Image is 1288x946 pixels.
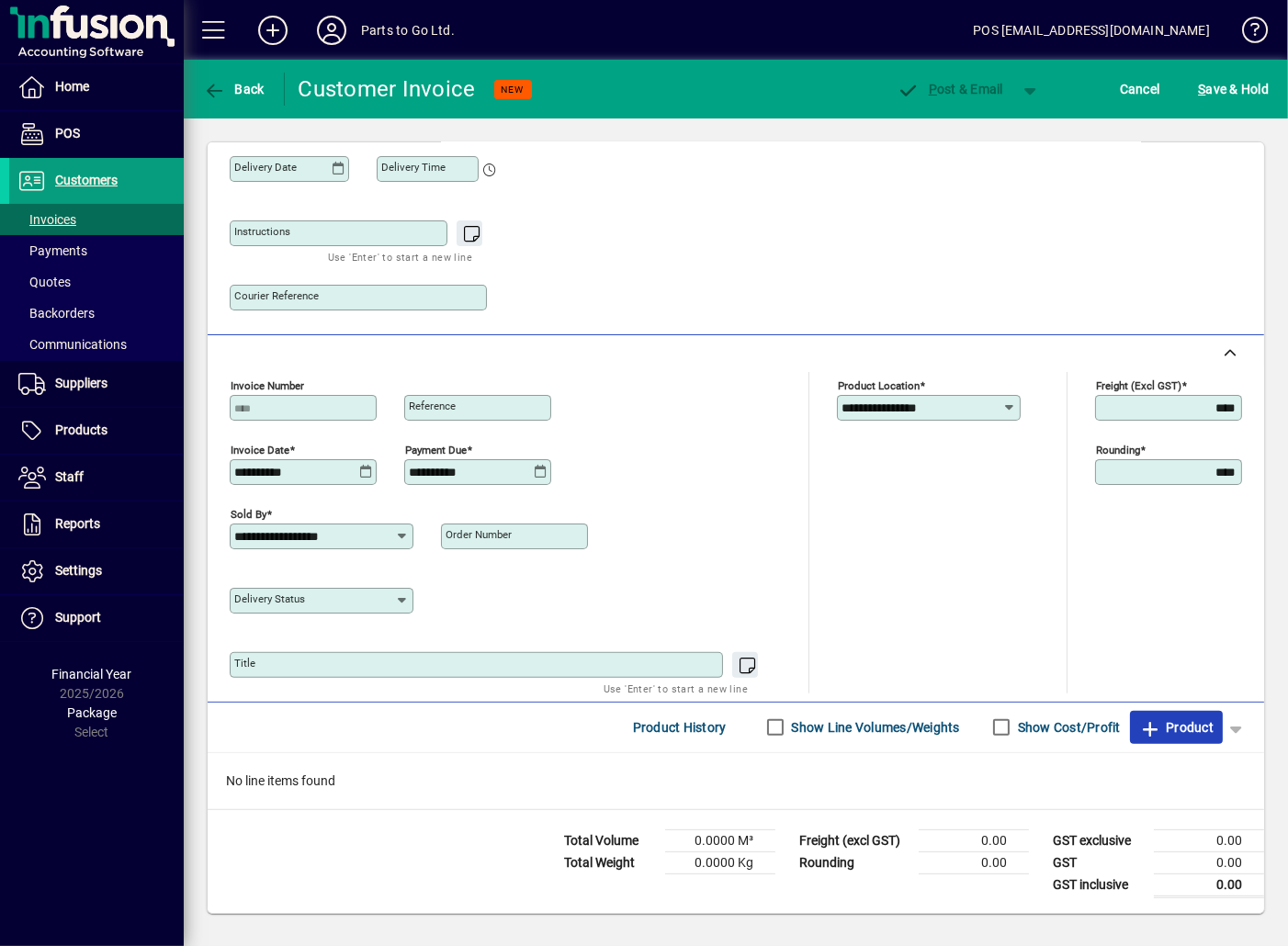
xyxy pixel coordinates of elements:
[1198,82,1205,96] span: S
[243,14,302,47] button: Add
[446,528,512,541] mat-label: Order number
[55,422,107,437] span: Products
[234,657,255,670] mat-label: Title
[1154,873,1264,896] td: 0.00
[1154,851,1264,873] td: 0.00
[18,275,71,289] span: Quotes
[55,126,80,141] span: POS
[9,329,184,360] a: Communications
[9,548,184,594] a: Settings
[231,507,266,520] mat-label: Sold by
[9,64,184,110] a: Home
[790,829,919,851] td: Freight (excl GST)
[1120,74,1160,104] span: Cancel
[234,161,297,174] mat-label: Delivery date
[790,851,919,873] td: Rounding
[55,610,101,625] span: Support
[555,829,665,851] td: Total Volume
[665,851,775,873] td: 0.0000 Kg
[18,212,76,227] span: Invoices
[67,705,117,720] span: Package
[231,443,289,456] mat-label: Invoice date
[838,378,920,391] mat-label: Product location
[405,443,467,456] mat-label: Payment due
[208,753,1264,809] div: No line items found
[9,204,184,235] a: Invoices
[55,376,107,390] span: Suppliers
[919,829,1029,851] td: 0.00
[328,246,472,267] mat-hint: Use 'Enter' to start a new line
[9,235,184,266] a: Payments
[302,14,361,47] button: Profile
[9,111,184,157] a: POS
[381,161,446,174] mat-label: Delivery time
[18,243,87,258] span: Payments
[55,563,102,578] span: Settings
[1198,74,1269,104] span: ave & Hold
[665,829,775,851] td: 0.0000 M³
[555,851,665,873] td: Total Weight
[18,337,127,352] span: Communications
[203,82,265,96] span: Back
[9,595,184,641] a: Support
[198,73,269,106] button: Back
[299,74,476,104] div: Customer Invoice
[18,306,95,321] span: Backorders
[1096,378,1181,391] mat-label: Freight (excl GST)
[1014,718,1121,737] label: Show Cost/Profit
[633,713,727,742] span: Product History
[234,289,319,302] mat-label: Courier Reference
[409,400,456,412] mat-label: Reference
[55,469,84,484] span: Staff
[231,378,304,391] mat-label: Invoice number
[184,73,285,106] app-page-header-button: Back
[788,718,960,737] label: Show Line Volumes/Weights
[1044,851,1154,873] td: GST
[1139,713,1214,742] span: Product
[1130,711,1223,744] button: Product
[1193,73,1273,106] button: Save & Hold
[9,455,184,501] a: Staff
[604,678,748,699] mat-hint: Use 'Enter' to start a new line
[55,173,118,187] span: Customers
[1044,873,1154,896] td: GST inclusive
[52,667,132,681] span: Financial Year
[502,84,525,96] span: NEW
[9,361,184,407] a: Suppliers
[9,266,184,298] a: Quotes
[55,516,100,531] span: Reports
[234,592,305,605] mat-label: Delivery status
[9,298,184,329] a: Backorders
[626,711,734,744] button: Product History
[929,82,937,96] span: P
[919,851,1029,873] td: 0.00
[887,73,1012,106] button: Post & Email
[1228,4,1265,63] a: Knowledge Base
[1154,829,1264,851] td: 0.00
[361,16,455,45] div: Parts to Go Ltd.
[1115,73,1165,106] button: Cancel
[973,16,1210,45] div: POS [EMAIL_ADDRESS][DOMAIN_NAME]
[1096,443,1140,456] mat-label: Rounding
[897,82,1003,96] span: ost & Email
[1044,829,1154,851] td: GST exclusive
[9,501,184,547] a: Reports
[55,79,89,94] span: Home
[9,408,184,454] a: Products
[234,225,290,238] mat-label: Instructions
